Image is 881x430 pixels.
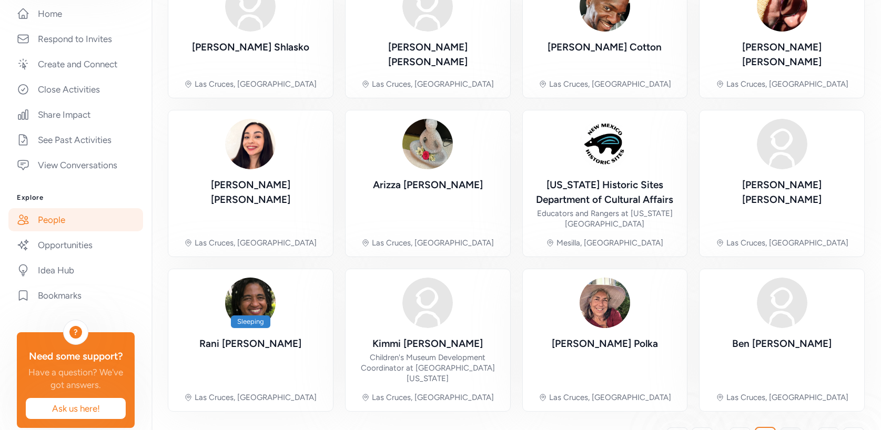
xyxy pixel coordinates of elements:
h3: Explore [17,193,135,202]
a: Home [8,2,143,25]
div: Las Cruces, [GEOGRAPHIC_DATA] [195,392,317,403]
a: Create and Connect [8,53,143,76]
div: Las Cruces, [GEOGRAPHIC_DATA] [195,238,317,248]
div: Las Cruces, [GEOGRAPHIC_DATA] [549,392,671,403]
img: Avatar [580,119,630,169]
div: Las Cruces, [GEOGRAPHIC_DATA] [372,392,494,403]
div: Las Cruces, [GEOGRAPHIC_DATA] [195,79,317,89]
a: Bookmarks [8,284,143,307]
img: Avatar [757,278,807,328]
img: Avatar [580,278,630,328]
div: Las Cruces, [GEOGRAPHIC_DATA] [549,79,671,89]
span: Ask us here! [34,402,117,415]
a: View Conversations [8,153,143,177]
img: Avatar [757,119,807,169]
div: Las Cruces, [GEOGRAPHIC_DATA] [372,79,494,89]
a: Idea Hub [8,259,143,282]
a: People [8,208,143,231]
div: [PERSON_NAME] [PERSON_NAME] [708,178,856,207]
div: [PERSON_NAME] Shlasko [192,40,309,55]
div: Las Cruces, [GEOGRAPHIC_DATA] [726,392,848,403]
a: Respond to Invites [8,27,143,50]
div: Kimmi [PERSON_NAME] [372,336,483,351]
div: Las Cruces, [GEOGRAPHIC_DATA] [372,238,494,248]
div: Ben [PERSON_NAME] [732,336,832,351]
div: Mesilla, [GEOGRAPHIC_DATA] [556,238,663,248]
div: [PERSON_NAME] [PERSON_NAME] [177,178,325,207]
div: [PERSON_NAME] Cotton [548,40,662,55]
a: See Past Activities [8,128,143,151]
a: Share Impact [8,103,143,126]
div: Las Cruces, [GEOGRAPHIC_DATA] [726,238,848,248]
img: Avatar [225,278,276,328]
button: Ask us here! [25,397,126,419]
div: Need some support? [25,349,126,364]
div: [US_STATE] Historic Sites Department of Cultural Affairs [531,178,679,207]
a: Close Activities [8,78,143,101]
div: [PERSON_NAME] [PERSON_NAME] [354,40,502,69]
img: Avatar [402,119,453,169]
div: Arizza [PERSON_NAME] [373,178,483,192]
img: Avatar [225,119,276,169]
div: ? [69,326,82,339]
div: Educators and Rangers at [US_STATE][GEOGRAPHIC_DATA] [531,208,679,229]
div: Sleeping [231,315,270,328]
div: [PERSON_NAME] Polka [552,336,658,351]
div: Las Cruces, [GEOGRAPHIC_DATA] [726,79,848,89]
img: Avatar [402,278,453,328]
div: [PERSON_NAME] [PERSON_NAME] [708,40,856,69]
a: Opportunities [8,233,143,257]
div: Rani [PERSON_NAME] [199,336,301,351]
div: Have a question? We've got answers. [25,366,126,391]
div: Children's Museum Development Coordinator at [GEOGRAPHIC_DATA] [US_STATE] [354,352,502,384]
